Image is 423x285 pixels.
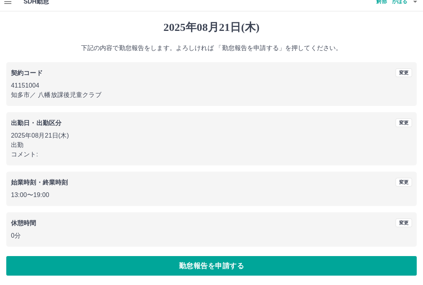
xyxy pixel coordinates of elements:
[396,178,412,187] button: 変更
[6,44,417,53] p: 下記の内容で勤怠報告をします。よろしければ 「勤怠報告を申請する」を押してください。
[11,179,68,186] b: 始業時刻・終業時刻
[11,220,36,227] b: 休憩時間
[11,231,412,241] p: 0分
[11,141,412,150] p: 出勤
[6,256,417,276] button: 勤怠報告を申請する
[11,120,61,127] b: 出勤日・出勤区分
[396,69,412,77] button: 変更
[11,70,43,77] b: 契約コード
[396,119,412,127] button: 変更
[11,150,412,160] p: コメント:
[6,21,417,34] h1: 2025年08月21日(木)
[396,219,412,228] button: 変更
[11,91,412,100] p: 知多市 ／ 八幡放課後児童クラブ
[11,131,412,141] p: 2025年08月21日(木)
[11,81,412,91] p: 41151004
[11,191,412,200] p: 13:00 〜 19:00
